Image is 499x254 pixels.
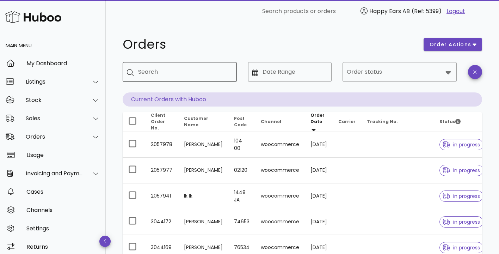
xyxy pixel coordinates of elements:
[26,115,83,122] div: Sales
[228,209,255,235] td: 74653
[5,10,61,25] img: Huboo Logo
[228,183,255,209] td: 1448 JA
[26,133,83,140] div: Orders
[26,243,100,250] div: Returns
[26,207,100,213] div: Channels
[145,209,178,235] td: 3044172
[123,92,482,107] p: Current Orders with Huboo
[178,132,228,158] td: [PERSON_NAME]
[343,62,457,82] div: Order status
[424,38,482,51] button: order actions
[145,183,178,209] td: 2057941
[305,158,333,183] td: [DATE]
[367,119,398,125] span: Tracking No.
[228,132,255,158] td: 104 00
[434,112,489,132] th: Status
[305,112,333,132] th: Order Date: Sorted descending. Activate to remove sorting.
[26,97,83,103] div: Stock
[145,132,178,158] td: 2057978
[443,168,480,173] span: in progress
[178,112,228,132] th: Customer Name
[429,41,472,48] span: order actions
[443,219,480,224] span: in progress
[151,112,165,131] span: Client Order No.
[443,194,480,199] span: in progress
[261,119,281,125] span: Channel
[178,183,228,209] td: Ik Ik
[255,209,305,235] td: woocommerce
[234,115,247,128] span: Post Code
[255,132,305,158] td: woocommerce
[439,119,461,125] span: Status
[338,119,356,125] span: Carrier
[228,112,255,132] th: Post Code
[255,112,305,132] th: Channel
[305,209,333,235] td: [DATE]
[305,132,333,158] td: [DATE]
[255,158,305,183] td: woocommerce
[255,183,305,209] td: woocommerce
[333,112,361,132] th: Carrier
[26,188,100,195] div: Cases
[145,112,178,132] th: Client Order No.
[361,112,434,132] th: Tracking No.
[178,209,228,235] td: [PERSON_NAME]
[178,158,228,183] td: [PERSON_NAME]
[446,7,465,16] a: Logout
[26,78,83,85] div: Listings
[305,183,333,209] td: [DATE]
[26,152,100,158] div: Usage
[443,245,480,250] span: in progress
[412,7,442,15] span: (Ref: 5399)
[26,170,83,177] div: Invoicing and Payments
[26,225,100,232] div: Settings
[26,60,100,67] div: My Dashboard
[369,7,410,15] span: Happy Ears AB
[123,38,415,51] h1: Orders
[228,158,255,183] td: 02120
[310,112,325,125] span: Order Date
[145,158,178,183] td: 2057977
[443,142,480,147] span: in progress
[184,115,208,128] span: Customer Name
